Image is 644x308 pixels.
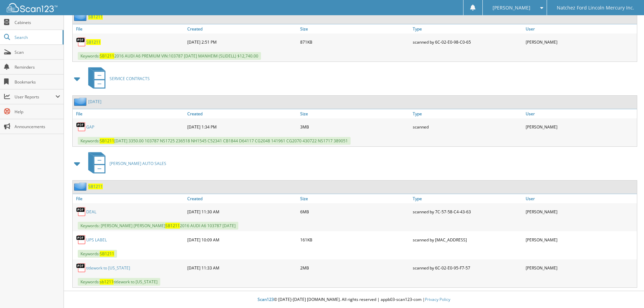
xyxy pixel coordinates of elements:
[411,261,524,275] div: scanned by 6C-02-E0-95-F7-57
[110,161,166,166] span: [PERSON_NAME] AUTO SALES
[299,35,411,49] div: 871KB
[86,124,94,130] a: GAP
[186,35,299,49] div: [DATE] 2:51 PM
[15,49,60,55] span: Scan
[78,222,238,230] span: Keywords: [PERSON_NAME] [PERSON_NAME] 2016 AUDI A6 103787 [DATE]
[7,3,57,12] img: scan123-logo-white.svg
[76,235,86,245] img: PDF.png
[84,150,166,177] a: [PERSON_NAME] AUTO SALES
[299,233,411,246] div: 161KB
[74,13,88,21] img: folder2.png
[411,194,524,203] a: Type
[186,109,299,118] a: Created
[15,109,60,115] span: Help
[425,297,450,302] a: Privacy Policy
[15,94,55,100] span: User Reports
[411,120,524,134] div: scanned
[524,194,637,203] a: User
[186,24,299,33] a: Created
[186,120,299,134] div: [DATE] 1:34 PM
[76,122,86,132] img: PDF.png
[411,35,524,49] div: scanned by 6C-02-E0-98-C0-65
[64,291,644,308] div: © [DATE]-[DATE] [DOMAIN_NAME]. All rights reserved | appb03-scan123-com |
[524,233,637,246] div: [PERSON_NAME]
[524,24,637,33] a: User
[76,37,86,47] img: PDF.png
[76,207,86,217] img: PDF.png
[100,279,114,285] span: sb1211
[258,297,274,302] span: Scan123
[299,24,411,33] a: Size
[411,233,524,246] div: scanned by [MAC_ADDRESS]
[100,53,114,59] span: SB1211
[86,209,96,215] a: DEAL
[73,109,186,118] a: File
[84,65,150,92] a: SERVICE CONTRACTS
[76,263,86,273] img: PDF.png
[411,205,524,218] div: scanned by 7C-57-58-C4-43-63
[73,194,186,203] a: File
[493,6,530,10] span: [PERSON_NAME]
[88,184,103,189] a: SB1211
[186,194,299,203] a: Created
[74,182,88,191] img: folder2.png
[15,34,59,40] span: Search
[88,14,103,20] a: SB1211
[299,205,411,218] div: 6MB
[524,205,637,218] div: [PERSON_NAME]
[15,20,60,25] span: Cabinets
[15,64,60,70] span: Reminders
[15,79,60,85] span: Bookmarks
[299,109,411,118] a: Size
[78,250,117,258] span: Keywords:
[86,265,130,271] a: titlework to [US_STATE]
[88,99,101,104] a: [DATE]
[86,237,107,243] a: UPS LABEL
[524,35,637,49] div: [PERSON_NAME]
[524,120,637,134] div: [PERSON_NAME]
[78,278,160,286] span: Keywords: titlework to [US_STATE]
[78,137,351,145] span: Keywords: [DATE] 3350.00 103787 NS1725 236518 NH1545 C52341 CB1844 D64117 CG2048 141961 CG2070 43...
[165,223,180,229] span: SB1211
[411,24,524,33] a: Type
[186,233,299,246] div: [DATE] 10:09 AM
[100,138,114,144] span: SB1211
[524,261,637,275] div: [PERSON_NAME]
[299,120,411,134] div: 3MB
[524,109,637,118] a: User
[100,251,114,257] span: SB1211
[299,194,411,203] a: Size
[110,76,150,81] span: SERVICE CONTRACTS
[411,109,524,118] a: Type
[557,6,634,10] span: Natchez Ford Lincoln Mercury Inc.
[299,261,411,275] div: 2MB
[78,52,261,60] span: Keywords: 2016 AUDI A6 PREMIUM VIN:103787 [DATE] MANHEIM (SLIDELL) $12,740.00
[86,39,101,45] a: SB1211
[186,261,299,275] div: [DATE] 11:33 AM
[74,97,88,106] img: folder2.png
[15,124,60,129] span: Announcements
[186,205,299,218] div: [DATE] 11:30 AM
[73,24,186,33] a: File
